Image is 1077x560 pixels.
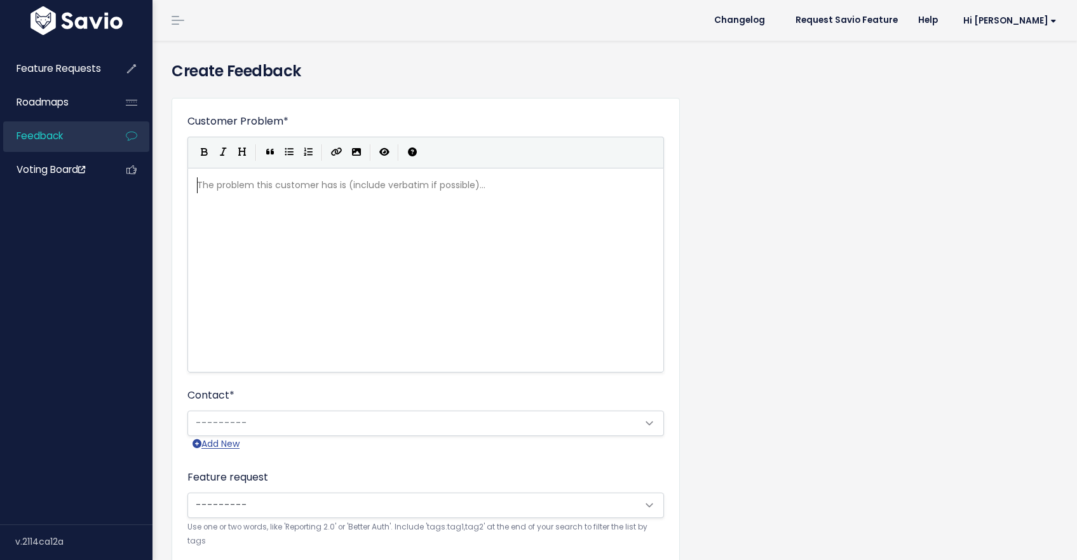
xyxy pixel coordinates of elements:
a: Request Savio Feature [785,11,908,30]
a: Hi [PERSON_NAME] [948,11,1067,31]
i: | [398,144,399,160]
i: | [322,144,323,160]
label: Customer Problem [187,114,288,129]
button: Numbered List [299,143,318,162]
a: Roadmaps [3,88,105,117]
a: Feedback [3,121,105,151]
button: Bold [194,143,213,162]
span: Voting Board [17,163,85,176]
span: Roadmaps [17,95,69,109]
img: logo-white.9d6f32f41409.svg [27,6,126,35]
span: Feedback [17,129,63,142]
div: v.2114ca12a [15,525,152,558]
a: Add New [193,436,240,452]
i: | [255,144,257,160]
button: Heading [233,143,252,162]
button: Create Link [327,143,347,162]
a: Help [908,11,948,30]
button: Toggle Preview [375,143,394,162]
button: Markdown Guide [403,143,422,162]
a: Voting Board [3,155,105,184]
h4: Create Feedback [172,60,1058,83]
button: Quote [261,143,280,162]
label: Contact [187,388,234,403]
span: Hi [PERSON_NAME] [963,16,1057,25]
a: Feature Requests [3,54,105,83]
button: Italic [213,143,233,162]
span: Feature Requests [17,62,101,75]
small: Use one or two words, like 'Reporting 2.0' or 'Better Auth'. Include 'tags:tag1,tag2' at the end ... [187,521,664,548]
i: | [370,144,371,160]
button: Import an image [347,143,366,162]
label: Feature request [187,470,268,485]
span: Changelog [714,16,765,25]
button: Generic List [280,143,299,162]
